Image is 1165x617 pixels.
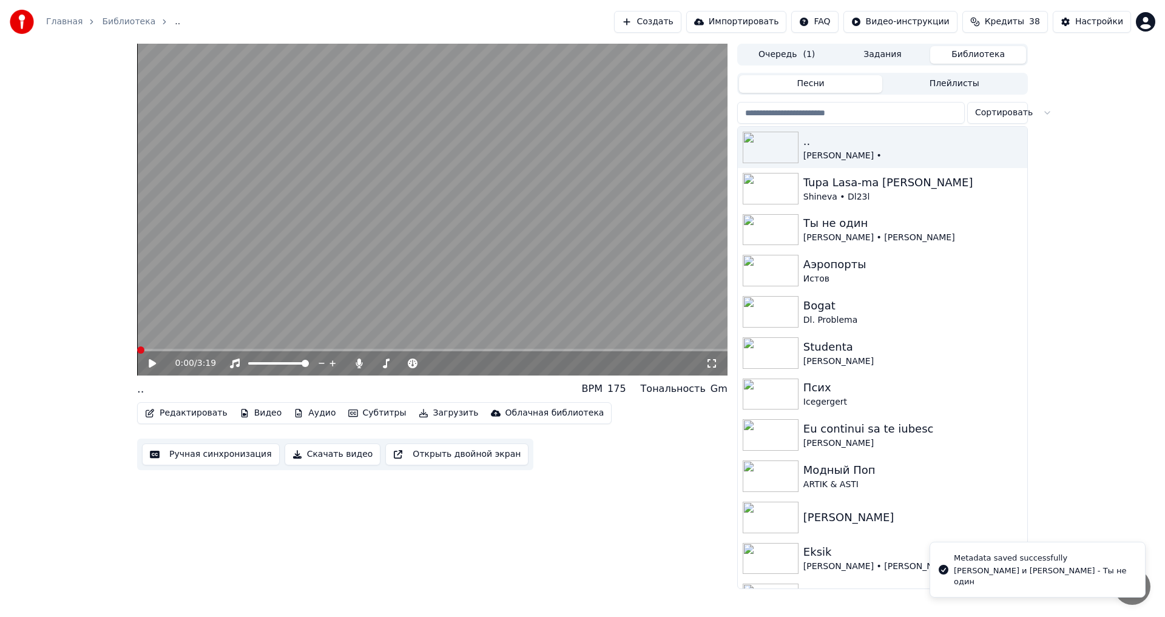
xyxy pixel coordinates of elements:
[614,11,681,33] button: Создать
[641,382,706,396] div: Тональность
[1053,11,1131,33] button: Настройки
[835,46,931,64] button: Задания
[137,380,144,397] div: ..
[803,297,1022,314] div: Bogat
[10,10,34,34] img: youka
[843,11,957,33] button: Видео-инструкции
[803,479,1022,491] div: ARTIK & ASTI
[803,314,1022,326] div: Dl. Problema
[235,405,287,422] button: Видео
[803,232,1022,244] div: [PERSON_NAME] • [PERSON_NAME]
[803,150,1022,162] div: [PERSON_NAME] •
[803,437,1022,450] div: [PERSON_NAME]
[803,273,1022,285] div: Истов
[803,133,1022,150] div: ..
[1029,16,1040,28] span: 38
[962,11,1048,33] button: Кредиты38
[739,46,835,64] button: Очередь
[803,396,1022,408] div: Icegergert
[882,75,1026,93] button: Плейлисты
[803,585,1022,602] div: Numai iubirea
[175,16,180,28] span: ..
[803,544,1022,561] div: Eksik
[711,382,728,396] div: Gm
[803,215,1022,232] div: Ты не один
[803,420,1022,437] div: Eu continui sa te iubesc
[803,561,1022,573] div: [PERSON_NAME] • [PERSON_NAME]
[289,405,340,422] button: Аудио
[46,16,83,28] a: Главная
[803,339,1022,356] div: Studenta
[505,407,604,419] div: Облачная библиотека
[385,443,528,465] button: Открыть двойной экран
[686,11,787,33] button: Импортировать
[414,405,484,422] button: Загрузить
[343,405,411,422] button: Субтитры
[197,357,216,369] span: 3:19
[803,174,1022,191] div: Tupa Lasa-ma [PERSON_NAME]
[175,357,194,369] span: 0:00
[930,46,1026,64] button: Библиотека
[285,443,381,465] button: Скачать видео
[582,382,603,396] div: BPM
[607,382,626,396] div: 175
[803,191,1022,203] div: Shineva • Dl23l
[1075,16,1123,28] div: Настройки
[791,11,838,33] button: FAQ
[985,16,1024,28] span: Кредиты
[142,443,280,465] button: Ручная синхронизация
[803,356,1022,368] div: [PERSON_NAME]
[803,256,1022,273] div: Аэропорты
[739,75,883,93] button: Песни
[803,509,1022,526] div: [PERSON_NAME]
[803,49,815,61] span: ( 1 )
[803,379,1022,396] div: Псих
[803,462,1022,479] div: Модный Поп
[975,107,1033,119] span: Сортировать
[46,16,180,28] nav: breadcrumb
[140,405,232,422] button: Редактировать
[175,357,204,369] div: /
[954,552,1135,564] div: Metadata saved successfully
[954,565,1135,587] div: [PERSON_NAME] и [PERSON_NAME] - Ты не один
[102,16,155,28] a: Библиотека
